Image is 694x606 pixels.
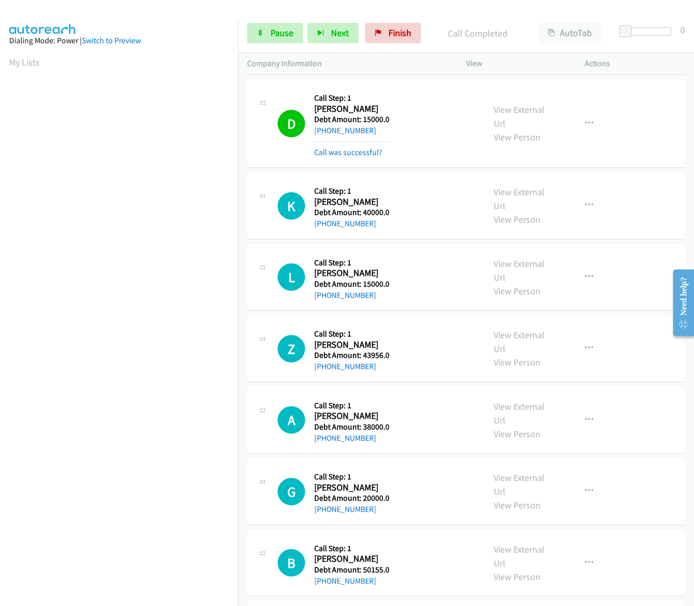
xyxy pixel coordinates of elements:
a: [PHONE_NUMBER] [314,219,376,228]
a: My Lists [9,56,40,68]
span: Next [331,27,349,39]
a: View External Url [494,258,545,283]
h5: Call Step: 1 [314,401,389,411]
p: Company Information [247,57,448,70]
h5: Debt Amount: 43956.0 [314,350,389,360]
h5: Debt Amount: 38000.0 [314,422,389,432]
h1: K [278,192,305,220]
a: View Person [494,428,540,440]
button: AutoTab [538,23,601,43]
a: [PHONE_NUMBER] [314,290,376,300]
h2: [PERSON_NAME] [314,410,389,422]
a: Pause [247,23,303,43]
a: [PHONE_NUMBER] [314,504,376,514]
a: View Person [494,356,540,368]
a: View External Url [494,472,545,497]
iframe: Dialpad [9,78,238,561]
p: Actions [585,57,685,70]
h5: Call Step: 1 [314,329,389,339]
h2: [PERSON_NAME] [314,482,389,494]
h5: Call Step: 1 [314,93,389,103]
div: The call is yet to be attempted [278,192,305,220]
h5: Call Step: 1 [314,472,389,482]
h1: B [278,549,305,577]
span: Pause [270,27,293,39]
a: View External Url [494,543,545,569]
p: View [466,57,566,70]
a: View Person [494,499,540,511]
a: [PHONE_NUMBER] [314,126,376,135]
a: Finish [365,23,421,43]
div: The call is yet to be attempted [278,335,305,362]
a: View Person [494,131,540,143]
a: View Person [494,571,540,583]
h2: [PERSON_NAME] [314,339,389,351]
a: View External Url [494,329,545,354]
h1: Z [278,335,305,362]
a: [PHONE_NUMBER] [314,576,376,586]
a: View Person [494,214,540,225]
h5: Call Step: 1 [314,186,389,196]
h5: Debt Amount: 50155.0 [314,565,389,575]
h1: G [278,478,305,505]
button: Next [308,23,358,43]
a: [PHONE_NUMBER] [314,433,376,443]
h2: [PERSON_NAME] [314,267,389,279]
p: Call Completed [435,26,520,40]
h2: [PERSON_NAME] [314,196,389,208]
h5: Debt Amount: 40000.0 [314,207,389,218]
a: View External Url [494,104,545,129]
h5: Debt Amount: 20000.0 [314,493,389,503]
iframe: Resource Center [665,262,694,343]
a: View Person [494,285,540,297]
h2: [PERSON_NAME] [314,103,389,115]
h5: Call Step: 1 [314,258,389,268]
div: The call is yet to be attempted [278,549,305,577]
div: Dialing Mode: Power | [9,35,229,47]
h5: Debt Amount: 15000.0 [314,114,389,125]
h1: A [278,406,305,434]
h1: L [278,263,305,291]
div: 0 [680,23,685,37]
a: Call was successful? [314,147,382,157]
a: View External Url [494,401,545,426]
a: [PHONE_NUMBER] [314,361,376,371]
span: Finish [388,27,411,39]
div: The call is yet to be attempted [278,406,305,434]
h5: Call Step: 1 [314,543,389,554]
h1: D [278,110,305,137]
a: View External Url [494,186,545,211]
h2: [PERSON_NAME] [314,553,389,565]
a: Switch to Preview [82,36,141,45]
h5: Debt Amount: 15000.0 [314,279,389,289]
